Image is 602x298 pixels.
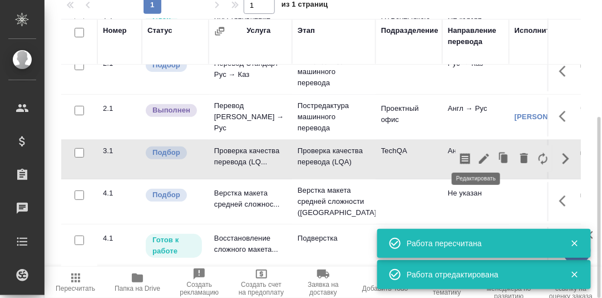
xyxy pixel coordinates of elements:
p: Верстка макета средней сложности ([GEOGRAPHIC_DATA]... [298,185,370,218]
div: Исполнитель завершил работу [145,103,203,118]
p: Подбор [152,189,180,201]
div: Направление перевода [448,25,504,47]
button: Заменить [534,145,552,172]
span: Заявка на доставку [299,281,347,296]
td: Восстановление сложного макета... [209,227,292,266]
div: 4.1 [103,188,136,199]
button: Удалить [515,145,534,172]
div: Номер [103,25,127,36]
div: Подразделение [381,25,438,36]
td: Проектный офис [376,97,442,136]
button: Закрыть [563,238,586,248]
button: Добавить Todo [354,267,416,298]
p: Постредактура машинного перевода [298,55,370,89]
span: Добавить Todo [362,285,408,292]
p: Подбор [152,147,180,158]
td: Англ → Рус [442,97,509,136]
td: Рус → Каз [442,52,509,91]
span: Папка на Drive [115,285,160,292]
div: Можно подбирать исполнителей [145,145,203,160]
td: DTPspecialists [376,227,442,266]
p: Постредактура машинного перевода [298,100,370,134]
button: Заявка на доставку [292,267,354,298]
p: Проверка качества перевода (LQA) [298,145,370,168]
button: Закрыть [563,270,586,280]
p: Подверстка [298,233,370,244]
span: Пересчитать [56,285,95,292]
p: Подбор [152,60,180,71]
td: Англ → Рус [442,140,509,179]
div: Услуга [246,25,270,36]
button: Пересчитать [45,267,106,298]
div: Можно подбирать исполнителей [145,58,203,73]
button: Клонировать [494,145,515,172]
div: Работа пересчитана [407,238,554,249]
button: Здесь прячутся важные кнопки [552,58,579,85]
td: Проверка качества перевода (LQ... [209,140,292,179]
button: Скрыть кнопки [552,145,579,172]
td: Верстка макета средней сложнос... [209,182,292,221]
div: 3.1 [103,145,136,157]
span: Создать рекламацию [175,281,224,296]
p: Готов к работе [152,235,195,257]
div: 4.1 [103,233,136,244]
td: TechQA [376,140,442,179]
button: Создать счет на предоплату [230,267,292,298]
div: Можно подбирать исполнителей [145,188,203,203]
a: [PERSON_NAME] [515,113,576,121]
button: Скопировать мини-бриф [456,145,475,172]
button: Здесь прячутся важные кнопки [552,103,579,130]
button: Сгруппировать [214,26,225,37]
div: Исполнитель [515,25,564,36]
button: Папка на Drive [106,267,168,298]
div: Исполнитель может приступить к работе [145,233,203,259]
p: Выполнен [152,105,190,116]
button: Здесь прячутся важные кнопки [552,188,579,214]
button: Создать рекламацию [169,267,230,298]
div: 2.1 [103,103,136,114]
td: Перевод [PERSON_NAME] → Рус [209,95,292,139]
td: Не указан [442,182,509,221]
div: Работа отредактирована [407,269,554,280]
div: Статус [147,25,172,36]
td: Перевод Стандарт Рус → Каз [209,52,292,91]
td: Не указан [442,227,509,266]
span: Создать счет на предоплату [237,281,285,296]
div: Этап [298,25,315,36]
